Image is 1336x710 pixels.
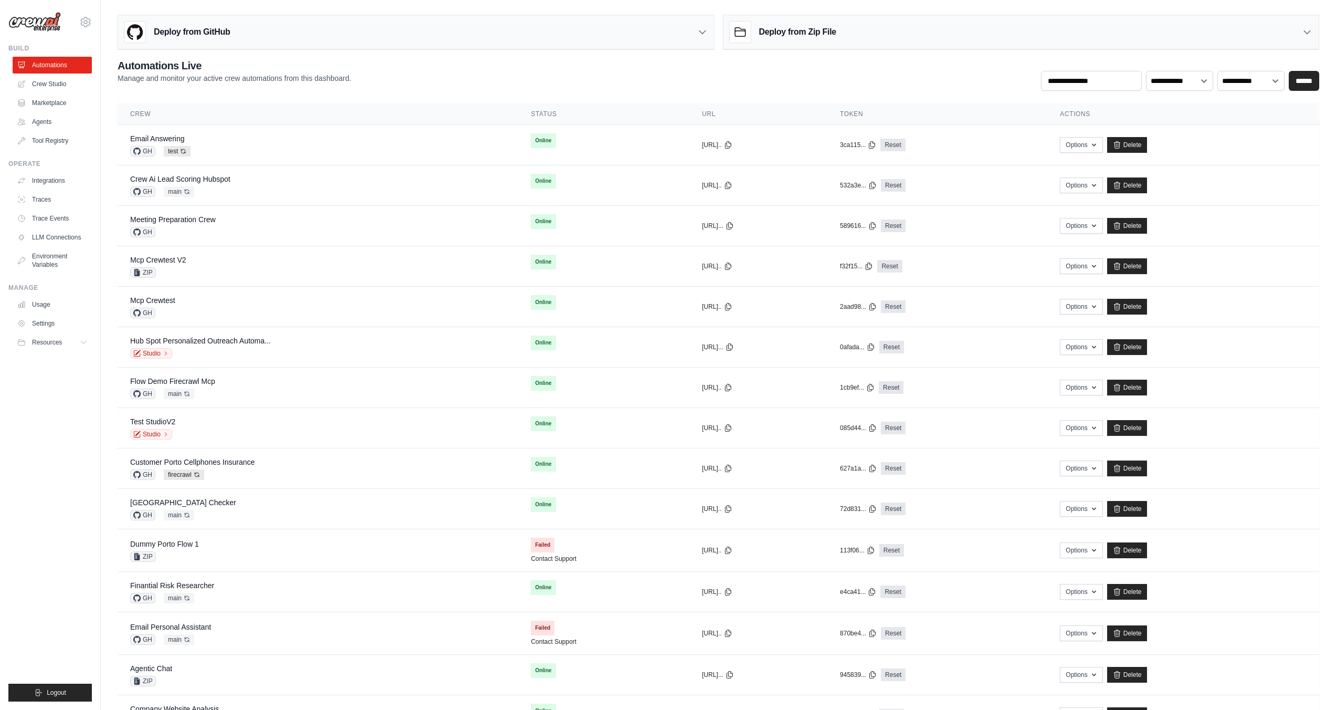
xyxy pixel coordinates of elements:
button: 870be4... [840,629,877,638]
span: Online [531,336,555,350]
button: 2aad98... [840,302,877,311]
span: Online [531,214,555,229]
a: Dummy Porto Flow 1 [130,540,199,548]
span: Online [531,416,555,431]
button: Options [1060,177,1102,193]
button: Options [1060,542,1102,558]
button: 627a1a... [840,464,877,473]
a: Reset [880,586,905,598]
a: Trace Events [13,210,92,227]
h3: Deploy from GitHub [154,26,230,38]
a: Marketplace [13,95,92,111]
h2: Automations Live [118,58,351,73]
a: Email Answering [130,134,185,143]
a: Delete [1107,299,1148,315]
span: test [164,146,191,156]
span: main [164,510,194,520]
a: Delete [1107,584,1148,600]
a: Mcp Crewtest V2 [130,256,186,264]
button: Options [1060,667,1102,683]
a: Contact Support [531,555,576,563]
a: Delete [1107,667,1148,683]
th: Token [827,103,1047,125]
button: 72d831... [840,505,877,513]
a: Traces [13,191,92,208]
a: Reset [880,139,905,151]
a: Tool Registry [13,132,92,149]
h3: Deploy from Zip File [759,26,836,38]
button: Options [1060,339,1102,355]
th: URL [689,103,827,125]
span: main [164,186,194,197]
p: Manage and monitor your active crew automations from this dashboard. [118,73,351,83]
span: main [164,593,194,603]
span: GH [130,186,155,197]
a: Delete [1107,501,1148,517]
div: Operate [8,160,92,168]
span: GH [130,308,155,318]
span: Online [531,497,555,512]
a: Studio [130,348,172,359]
a: Delete [1107,380,1148,395]
a: Agentic Chat [130,664,172,673]
button: Options [1060,299,1102,315]
a: Hub Spot Personalized Outreach Automa... [130,337,271,345]
a: Reset [881,422,906,434]
button: Options [1060,584,1102,600]
img: GitHub Logo [124,22,145,43]
a: Settings [13,315,92,332]
button: Options [1060,420,1102,436]
a: Crew Ai Lead Scoring Hubspot [130,175,230,183]
button: e4ca41... [840,588,876,596]
button: 0afada... [840,343,875,351]
a: Reset [881,300,906,313]
a: Reset [881,503,906,515]
a: Delete [1107,420,1148,436]
button: Logout [8,684,92,702]
button: 945839... [840,671,877,679]
a: Agents [13,113,92,130]
a: LLM Connections [13,229,92,246]
a: Crew Studio [13,76,92,92]
button: 589616... [840,222,877,230]
a: Reset [881,627,906,640]
span: Online [531,457,555,472]
a: Studio [130,429,172,440]
a: Delete [1107,625,1148,641]
span: GH [130,389,155,399]
span: Online [531,580,555,595]
a: Reset [879,544,904,557]
img: Logo [8,12,61,32]
span: Online [531,376,555,391]
span: GH [130,634,155,645]
span: GH [130,146,155,156]
a: [GEOGRAPHIC_DATA] Checker [130,498,236,507]
th: Status [518,103,689,125]
button: 532a3e... [840,181,877,190]
span: main [164,634,194,645]
span: firecrawl [164,469,204,480]
div: Build [8,44,92,53]
a: Finantial Risk Researcher [130,581,214,590]
button: Options [1060,380,1102,395]
a: Environment Variables [13,248,92,273]
span: Logout [47,688,66,697]
button: Options [1060,258,1102,274]
a: Delete [1107,339,1148,355]
span: Failed [531,621,554,635]
a: Customer Porto Cellphones Insurance [130,458,255,466]
button: 3ca115... [840,141,876,149]
a: Reset [881,462,906,475]
span: Online [531,295,555,310]
a: Reset [879,341,904,353]
a: Usage [13,296,92,313]
span: GH [130,227,155,237]
a: Delete [1107,258,1148,274]
a: Reset [881,220,906,232]
button: 085d44... [840,424,877,432]
span: Online [531,255,555,269]
button: 113f06... [840,546,875,555]
button: f32f15... [840,262,873,270]
span: GH [130,593,155,603]
span: ZIP [130,267,156,278]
